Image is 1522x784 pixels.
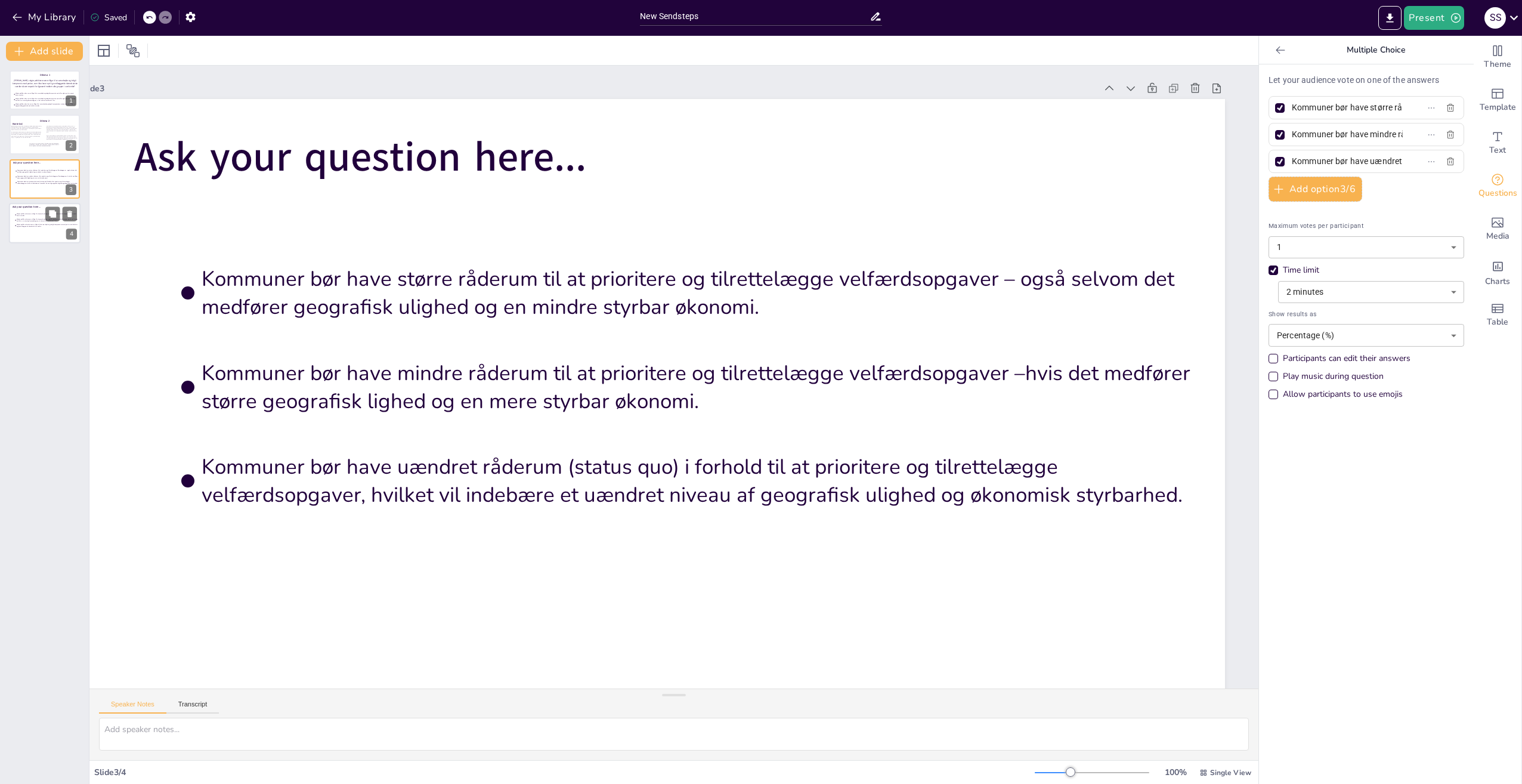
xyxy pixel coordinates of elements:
span: Media [1486,230,1509,243]
span: Kontekst: [13,122,23,125]
span: Valgte politikere bør være villige til at samarbejde og indgå kompromis med alle valgte partier, ... [17,213,79,217]
div: 2 [10,115,80,154]
span: Valgte politikere bør være villige til at samarbejde og indgå kompromis med alle valgte partier, ... [17,218,79,222]
div: Add charts and graphs [1474,251,1521,294]
div: Slide 3 / 4 [94,767,1035,778]
span: Ask your question here... [13,161,41,165]
span: Maximum votes per participant [1269,221,1464,231]
div: 4 [9,203,81,243]
span: Hvordan sikres lokal demokratisk handlekraft og tilpasning til borgernes behov, samtidig med at n... [29,143,58,146]
div: Add ready made slides [1474,79,1521,122]
div: 4 [66,229,77,240]
button: S S [1484,6,1506,30]
div: Add images, graphics, shapes or video [1474,208,1521,251]
span: Dilema 1 [40,73,50,77]
div: S S [1484,7,1506,29]
span: Kommuner bør have mindre råderum til at prioritere og tilrettelægge velfærdsopgaver –hvis det med... [17,175,78,179]
div: Play music during question [1269,371,1384,382]
div: 1 [1269,236,1464,258]
div: Slide 3 [113,22,1125,140]
div: Allow participants to use emojis [1269,388,1403,400]
p: [PERSON_NAME] valgte politikere være villige til at samarbejde og indgå kompromis med partier, so... [11,79,79,88]
span: Ask your question here... [13,205,41,209]
button: Duplicate Slide [45,207,60,221]
p: Multiple Choice [1290,36,1462,64]
button: Speaker Notes [99,700,166,714]
span: Valgte politikere bør være villige til at samarbejde og indgå kompromis med alle valgte partier, ... [16,98,76,101]
div: Saved [90,12,127,23]
div: 100 % [1161,767,1190,778]
span: Template [1480,101,1516,114]
div: 1 [10,70,80,110]
span: Kommuner bør have uændret råderum (status quo) i forhold til at prioritere og tilrettelægge velfæ... [190,403,1180,563]
input: Option 3 [1292,153,1403,170]
div: Layout [94,41,113,60]
div: Get real-time input from your audience [1474,165,1521,208]
span: Magtudredningen 2.0 peger på, at forskydninger mellem beslutningsmotoren og ansvarsplaceringen gø... [11,125,42,130]
div: 2 [66,140,76,151]
span: Kommuner bør have uændret råderum (status quo) i forhold til at prioritere og tilrettelægge velfæ... [17,181,78,184]
div: Change the overall theme [1474,36,1521,79]
button: Export to PowerPoint [1378,6,1402,30]
div: Add a table [1474,294,1521,337]
button: Present [1404,6,1464,30]
button: Delete Slide [63,207,77,221]
span: Kommuner bør have mindre råderum til at prioritere og tilrettelægge velfærdsopgaver –hvis det med... [200,310,1190,469]
input: Option 2 [1292,126,1403,143]
button: Add slide [6,42,83,61]
span: Kommuner bør have større råderum til at prioritere og tilrettelægge velfærdsopgaver – også selvom... [17,169,78,173]
span: Ask your question here... [157,75,613,177]
span: Kommuner bør have større råderum til at prioritere og tilrettelægge velfærdsopgaver – også selvom... [210,216,1199,375]
div: Participants can edit their answers [1269,353,1410,365]
span: På den ene side er decentralisering en grundpille i det danske velfærdssystem, hvor kommunerne ha... [11,131,41,137]
div: 2 minutes [1278,281,1464,303]
span: Valgte politikere bør kun være villige til at samarbejde og indgå kompromisser med partier, der t... [17,224,79,228]
span: Theme [1484,58,1511,71]
div: Add text boxes [1474,122,1521,165]
span: Questions [1478,187,1517,200]
span: Table [1487,316,1508,329]
p: Let your audience vote on one of the answers [1269,74,1464,87]
span: Dilema 2 [40,119,50,122]
input: Insert title [640,8,869,25]
span: Charts [1485,275,1510,288]
div: Percentage (%) [1269,324,1464,346]
input: Option 1 [1292,99,1403,116]
span: Dette skaber et grundlæggende dilemma: [29,143,45,144]
button: Transcript [166,700,219,714]
div: 3 [66,184,76,195]
div: Participants can edit their answers [1283,353,1410,365]
div: 3 [10,159,80,199]
span: Og for at være teknisk og mangle gennemsigtighed i en grad, hvor det virker fremmedgørende: "Men ... [47,135,78,140]
button: My Library [9,8,81,27]
span: Valgte politikere bør kun være villige til at samarbejde og indgå kompromisser med partier, der t... [16,103,76,107]
span: Position [126,44,140,58]
div: Allow participants to use emojis [1283,388,1403,400]
div: Time limit [1269,264,1464,276]
span: Den statslige styring kritiseres for dels at være blevet et mål i sig selv: "[…] budgetloven er j... [47,125,77,132]
span: Valgte politikere bør være villige til at samarbejde og indgå kompromis med alle valgte partier, ... [16,92,76,96]
div: Time limit [1283,264,1319,276]
span: Single View [1210,768,1251,777]
span: Text [1489,144,1506,157]
span: Show results as [1269,309,1464,319]
button: Add option3/6 [1269,177,1362,202]
div: Play music during question [1283,371,1384,382]
div: 1 [66,95,76,106]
